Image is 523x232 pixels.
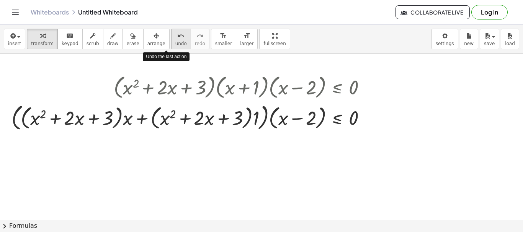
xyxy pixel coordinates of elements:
span: settings [436,41,454,46]
button: new [460,29,478,49]
span: erase [126,41,139,46]
button: Collaborate Live [396,5,470,19]
span: draw [107,41,119,46]
button: keyboardkeypad [57,29,83,49]
span: smaller [215,41,232,46]
i: format_size [220,31,227,41]
i: keyboard [66,31,74,41]
button: load [501,29,519,49]
span: new [464,41,474,46]
span: larger [240,41,253,46]
button: insert [4,29,25,49]
button: fullscreen [259,29,290,49]
button: save [480,29,499,49]
span: insert [8,41,21,46]
span: undo [175,41,187,46]
button: erase [122,29,143,49]
button: redoredo [191,29,209,49]
a: Whiteboards [31,8,69,16]
span: scrub [87,41,99,46]
button: Toggle navigation [9,6,21,18]
button: Log in [471,5,508,19]
button: format_sizesmaller [211,29,236,49]
span: redo [195,41,205,46]
button: arrange [143,29,170,49]
i: format_size [243,31,250,41]
span: save [484,41,495,46]
button: undoundo [171,29,191,49]
button: transform [27,29,58,49]
span: transform [31,41,54,46]
i: undo [177,31,185,41]
button: settings [431,29,458,49]
i: redo [196,31,204,41]
button: format_sizelarger [236,29,258,49]
span: fullscreen [263,41,286,46]
span: keypad [62,41,78,46]
span: Collaborate Live [402,9,463,16]
div: Undo the last action [143,52,190,61]
button: scrub [82,29,103,49]
span: arrange [147,41,165,46]
button: draw [103,29,123,49]
span: load [505,41,515,46]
